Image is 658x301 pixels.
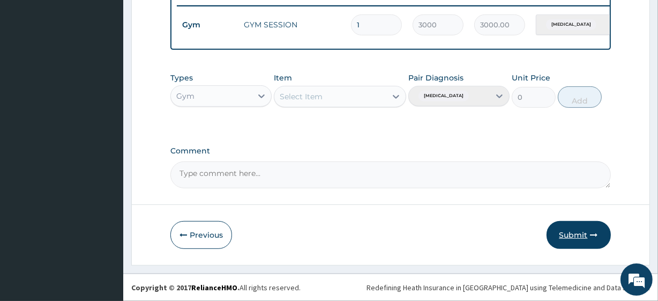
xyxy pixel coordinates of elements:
button: Previous [170,221,232,249]
div: Minimize live chat window [176,5,201,31]
label: Item [274,72,292,83]
a: RelianceHMO [191,283,237,292]
td: Gym [177,15,238,35]
footer: All rights reserved. [123,274,658,301]
label: Unit Price [512,72,550,83]
span: We're online! [62,85,148,194]
div: Redefining Heath Insurance in [GEOGRAPHIC_DATA] using Telemedicine and Data Science! [367,282,650,293]
textarea: Type your message and hit 'Enter' [5,193,204,231]
div: Chat with us now [56,60,180,74]
button: Submit [547,221,611,249]
strong: Copyright © 2017 . [131,283,240,292]
label: Types [170,74,193,83]
label: Comment [170,146,610,156]
button: Add [558,86,602,108]
img: d_794563401_company_1708531726252_794563401 [20,54,43,80]
div: Gym [176,91,195,101]
td: GYM SESSION [238,14,346,35]
label: Pair Diagnosis [408,72,463,83]
div: Select Item [280,91,323,102]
